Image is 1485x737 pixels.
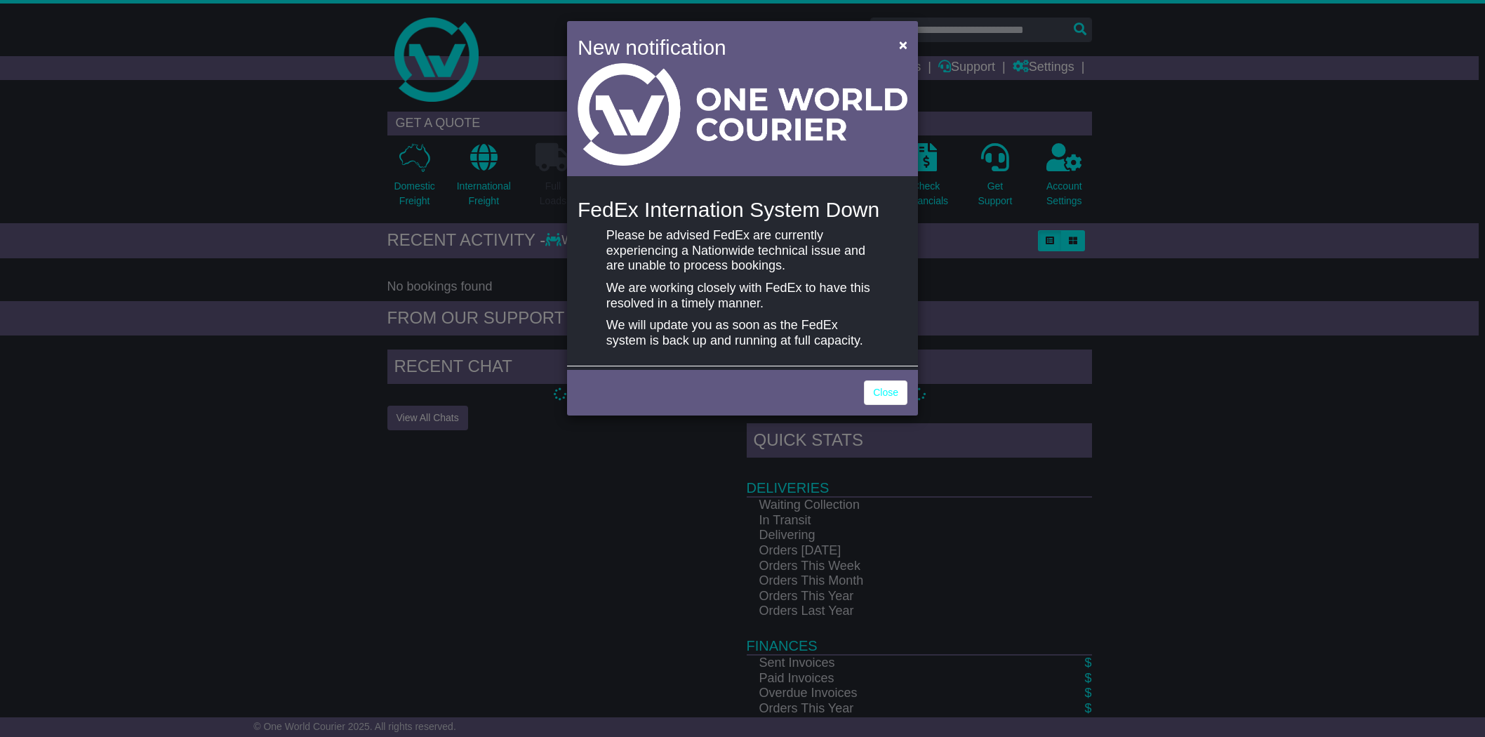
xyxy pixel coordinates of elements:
[606,318,879,348] p: We will update you as soon as the FedEx system is back up and running at full capacity.
[899,36,907,53] span: ×
[578,198,907,221] h4: FedEx Internation System Down
[606,228,879,274] p: Please be advised FedEx are currently experiencing a Nationwide technical issue and are unable to...
[578,32,879,63] h4: New notification
[578,63,907,166] img: Light
[892,30,914,59] button: Close
[606,281,879,311] p: We are working closely with FedEx to have this resolved in a timely manner.
[864,380,907,405] a: Close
